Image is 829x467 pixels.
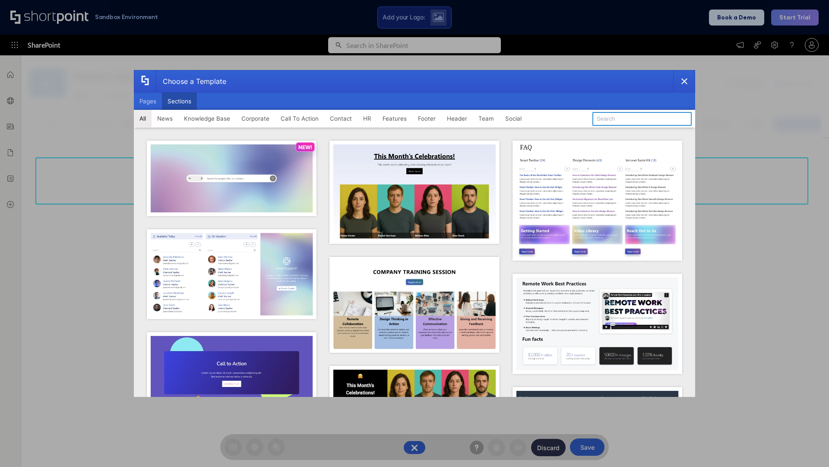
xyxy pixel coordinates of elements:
[178,110,236,127] button: Knowledge Base
[473,110,500,127] button: Team
[134,110,152,127] button: All
[412,110,441,127] button: Footer
[377,110,412,127] button: Features
[298,144,312,150] p: NEW!
[592,112,692,126] input: Search
[500,110,527,127] button: Social
[162,93,197,110] button: Sections
[441,110,473,127] button: Header
[324,110,358,127] button: Contact
[786,425,829,467] iframe: Chat Widget
[156,70,226,92] div: Choose a Template
[152,110,178,127] button: News
[134,70,695,397] div: template selector
[275,110,324,127] button: Call To Action
[134,93,162,110] button: Pages
[358,110,377,127] button: HR
[236,110,275,127] button: Corporate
